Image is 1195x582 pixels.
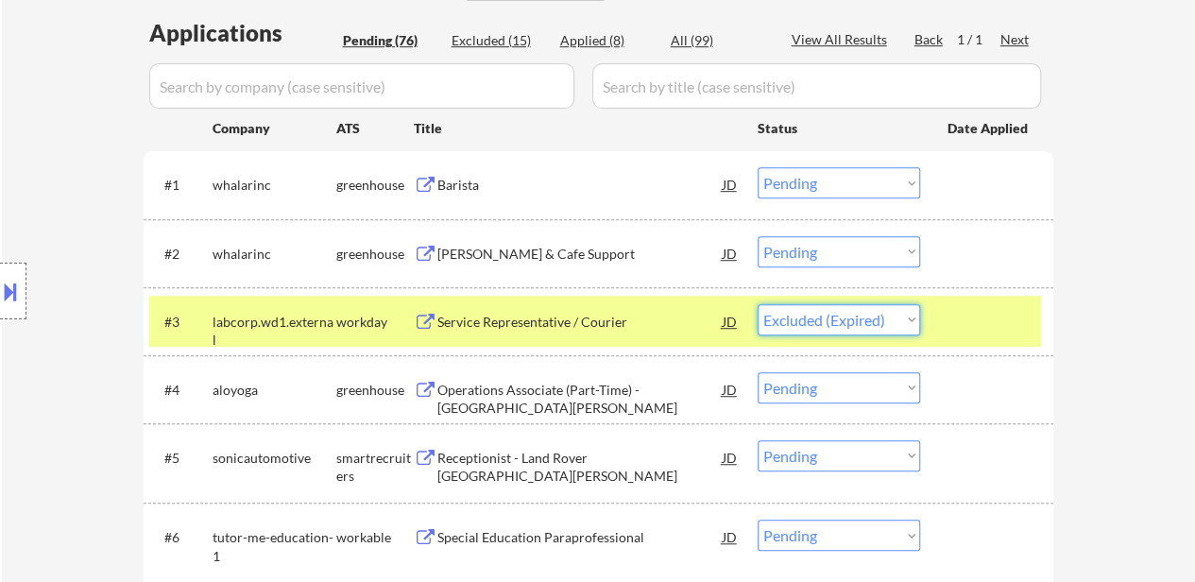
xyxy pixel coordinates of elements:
div: ATS [336,119,414,138]
div: Barista [437,176,723,195]
div: Applications [149,22,336,44]
div: Title [414,119,740,138]
div: JD [721,372,740,406]
div: JD [721,236,740,270]
div: Date Applied [947,119,1031,138]
div: Special Education Paraprofessional [437,528,723,547]
div: Operations Associate (Part-Time) - [GEOGRAPHIC_DATA][PERSON_NAME] [437,381,723,418]
input: Search by company (case sensitive) [149,63,574,109]
div: Pending (76) [343,31,437,50]
div: Service Representative / Courier [437,313,723,332]
div: Next [1000,30,1031,49]
div: Excluded (15) [452,31,546,50]
div: smartrecruiters [336,449,414,486]
div: greenhouse [336,381,414,400]
div: workday [336,313,414,332]
div: JD [721,440,740,474]
div: JD [721,520,740,554]
div: JD [721,167,740,201]
div: greenhouse [336,245,414,264]
input: Search by title (case sensitive) [592,63,1041,109]
div: Receptionist - Land Rover [GEOGRAPHIC_DATA][PERSON_NAME] [437,449,723,486]
div: tutor-me-education-1 [213,528,336,565]
div: greenhouse [336,176,414,195]
div: #6 [164,528,197,547]
div: workable [336,528,414,547]
div: All (99) [671,31,765,50]
div: View All Results [792,30,893,49]
div: Status [758,111,920,145]
div: JD [721,304,740,338]
div: [PERSON_NAME] & Cafe Support [437,245,723,264]
div: Back [914,30,945,49]
div: Applied (8) [560,31,655,50]
div: 1 / 1 [957,30,1000,49]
